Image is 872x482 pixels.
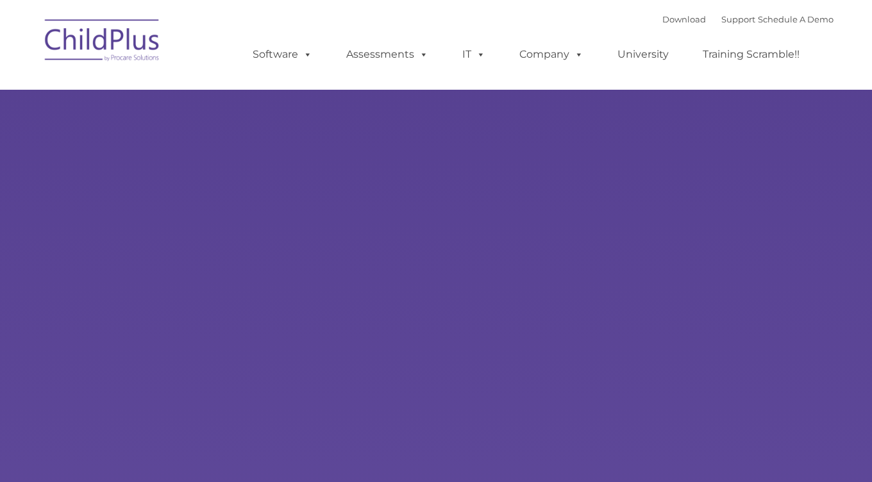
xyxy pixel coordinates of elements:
a: Download [662,14,706,24]
a: Software [240,42,325,67]
a: Support [721,14,755,24]
a: Training Scramble!! [690,42,812,67]
a: IT [449,42,498,67]
font: | [662,14,834,24]
a: University [605,42,682,67]
a: Assessments [333,42,441,67]
a: Company [507,42,596,67]
img: ChildPlus by Procare Solutions [38,10,167,74]
a: Schedule A Demo [758,14,834,24]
